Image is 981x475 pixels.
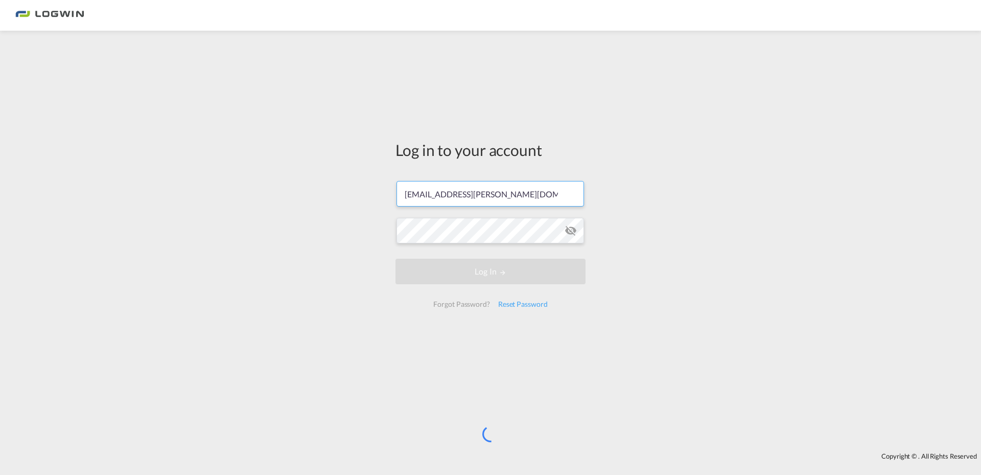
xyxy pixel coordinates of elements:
[395,139,586,161] div: Log in to your account
[494,295,552,313] div: Reset Password
[395,259,586,284] button: LOGIN
[15,4,84,27] img: bc73a0e0d8c111efacd525e4c8ad7d32.png
[429,295,494,313] div: Forgot Password?
[565,224,577,237] md-icon: icon-eye-off
[396,181,584,207] input: Enter email/phone number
